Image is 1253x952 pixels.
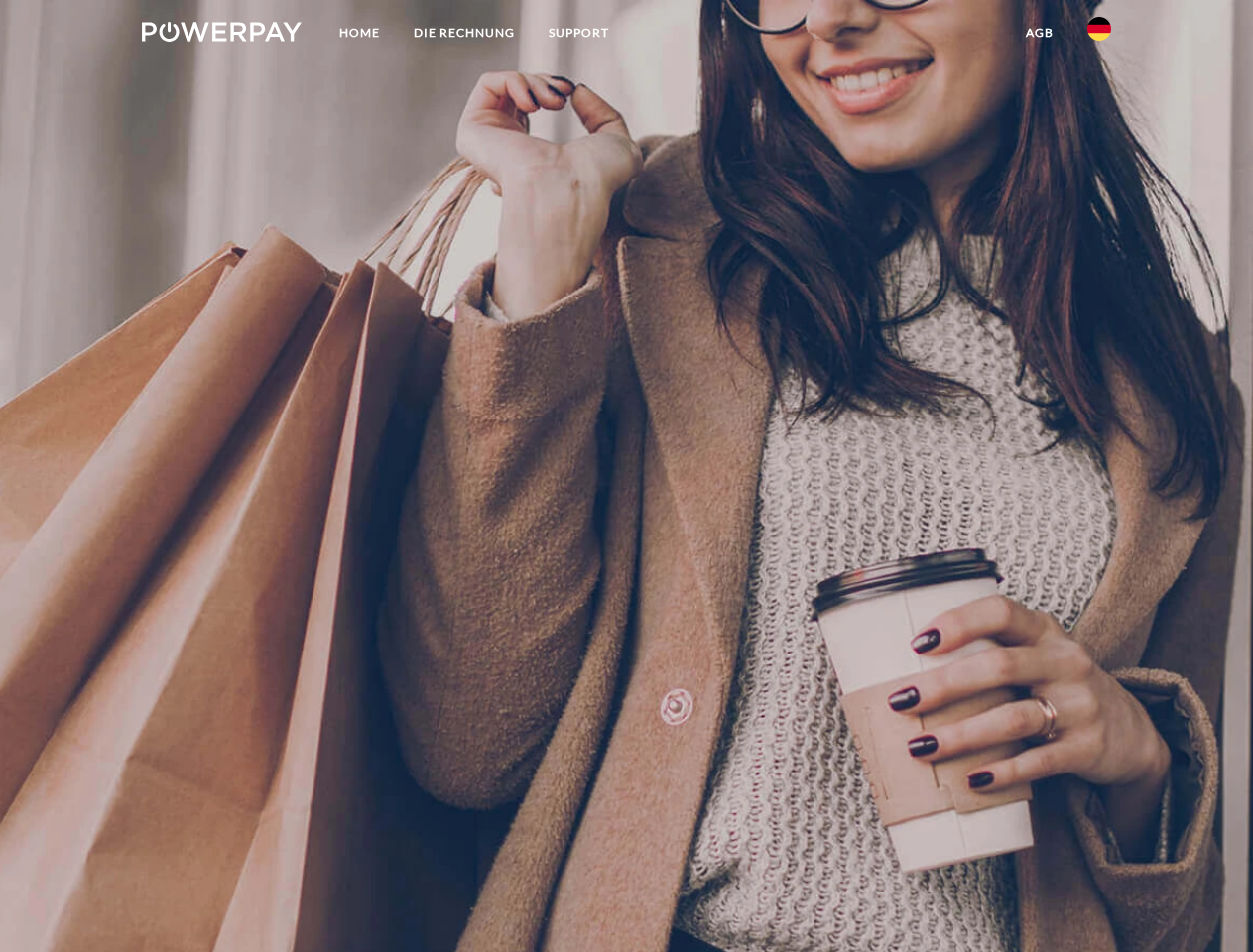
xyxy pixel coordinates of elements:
[322,15,397,51] a: Home
[1087,17,1111,41] img: de
[142,22,302,42] img: logo-powerpay-white.svg
[1009,15,1070,51] a: agb
[397,15,532,51] a: DIE RECHNUNG
[532,15,626,51] a: SUPPORT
